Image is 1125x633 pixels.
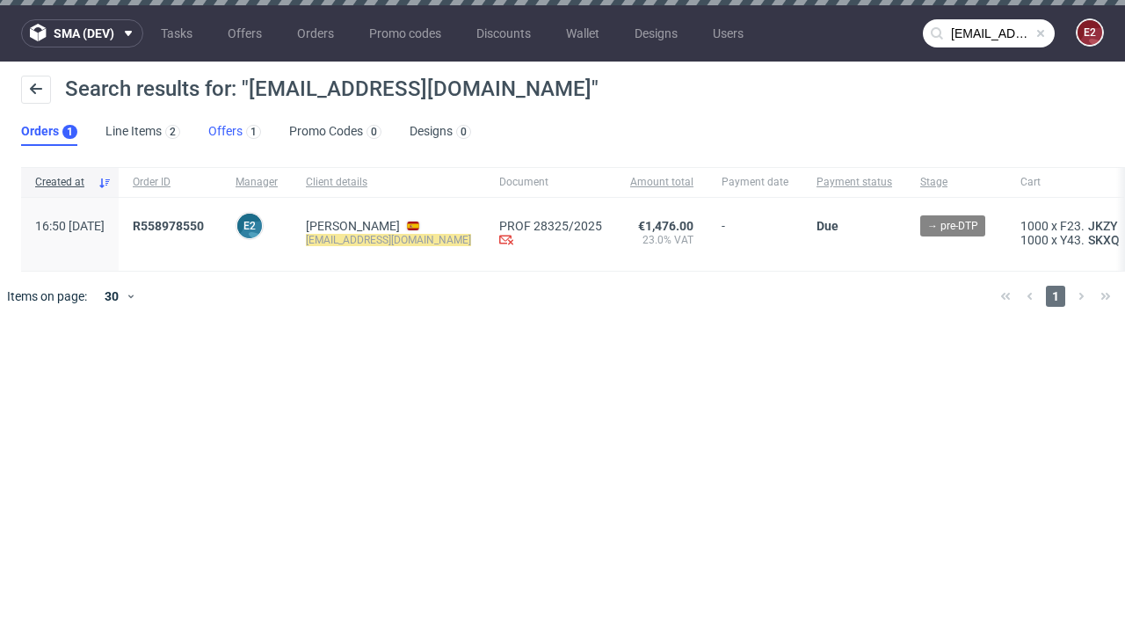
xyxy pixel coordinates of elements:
span: → pre-DTP [927,218,978,234]
a: JKZY [1085,219,1121,233]
span: 16:50 [DATE] [35,219,105,233]
div: 0 [371,126,377,138]
span: Stage [920,175,992,190]
span: sma (dev) [54,27,114,40]
a: Orders1 [21,118,77,146]
figcaption: e2 [1078,20,1102,45]
span: Document [499,175,602,190]
a: Offers [217,19,272,47]
span: Payment date [722,175,788,190]
span: Manager [236,175,278,190]
a: Offers1 [208,118,261,146]
a: Wallet [555,19,610,47]
a: Line Items2 [105,118,180,146]
a: [PERSON_NAME] [306,219,400,233]
a: Orders [287,19,345,47]
div: 30 [94,284,126,309]
span: Order ID [133,175,207,190]
div: x [1020,233,1123,247]
a: SKXQ [1085,233,1123,247]
span: €1,476.00 [638,219,693,233]
div: x [1020,219,1123,233]
span: Payment status [817,175,892,190]
div: 1 [250,126,257,138]
span: Items on page: [7,287,87,305]
a: Promo Codes0 [289,118,381,146]
span: 1000 [1020,219,1049,233]
span: Client details [306,175,471,190]
span: Due [817,219,838,233]
span: 1000 [1020,233,1049,247]
a: Tasks [150,19,203,47]
a: Users [702,19,754,47]
span: Search results for: "[EMAIL_ADDRESS][DOMAIN_NAME]" [65,76,599,101]
figcaption: e2 [237,214,262,238]
a: Discounts [466,19,541,47]
a: PROF 28325/2025 [499,219,602,233]
a: Designs0 [410,118,471,146]
span: 1 [1046,286,1065,307]
span: R558978550 [133,219,204,233]
a: Promo codes [359,19,452,47]
span: Amount total [630,175,693,190]
mark: [EMAIL_ADDRESS][DOMAIN_NAME] [306,234,471,246]
span: Created at [35,175,91,190]
a: Designs [624,19,688,47]
span: F23. [1060,219,1085,233]
div: 0 [461,126,467,138]
a: R558978550 [133,219,207,233]
span: Cart [1020,175,1123,190]
div: 2 [170,126,176,138]
span: - [722,219,788,250]
span: Y43. [1060,233,1085,247]
button: sma (dev) [21,19,143,47]
div: 1 [67,126,73,138]
span: 23.0% VAT [630,233,693,247]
